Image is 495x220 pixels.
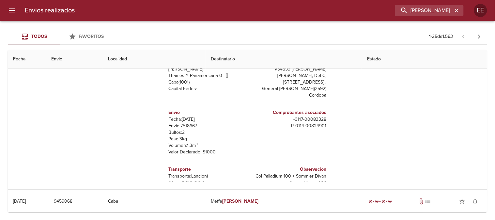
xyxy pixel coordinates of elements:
[388,199,392,203] span: radio_button_checked
[169,109,245,116] h6: Envio
[381,199,385,203] span: radio_button_checked
[31,34,47,39] span: Todos
[206,50,362,69] th: Destinatario
[169,129,245,136] p: Bultos: 2
[51,196,75,208] button: 9459068
[169,123,245,129] p: Envío: 7518667
[4,3,20,18] button: menu
[8,50,46,69] th: Fecha
[196,142,198,146] sup: 3
[169,180,245,186] p: Oblea: 186262034
[250,123,327,129] p: R - 0114 - 00824901
[169,173,245,180] p: Transporte: Lancioni
[169,79,245,86] p: Caba ( 1001 )
[46,50,103,69] th: Envio
[54,197,72,206] span: 9459068
[368,199,372,203] span: radio_button_checked
[456,33,472,39] span: Pagina anterior
[169,116,245,123] p: Fecha: [DATE]
[169,166,245,173] h6: Transporte
[469,195,482,208] button: Activar notificaciones
[13,198,26,204] div: [DATE]
[169,136,245,142] p: Peso: 3 kg
[8,29,112,44] div: Tabs Envios
[169,142,245,149] p: Volumen: 1.3 m
[429,33,453,40] p: 1 - 25 de 1.563
[474,4,487,17] div: EE
[250,173,327,186] p: Col Palladium 100 + Sommier Divan Squad Blanco 100
[169,66,245,72] p: [PERSON_NAME]
[395,5,453,16] input: buscar
[103,50,206,69] th: Localidad
[169,72,245,79] p: Thames Y Panamericana 0 ,  
[472,198,479,205] span: notifications_none
[250,66,327,72] p: V54893 [PERSON_NAME]
[250,72,327,86] p: [PERSON_NAME], Del C, [STREET_ADDRESS] ,
[250,116,327,123] p: - 0117 - 00083328
[474,4,487,17] div: Abrir información de usuario
[250,109,327,116] h6: Comprobantes asociados
[25,5,75,16] h6: Envios realizados
[250,92,327,99] p: Cordoba
[79,34,104,39] span: Favoritos
[418,198,425,205] span: Tiene documentos adjuntos
[472,29,487,44] span: Pagina siguiente
[367,198,393,205] div: Entregado
[456,195,469,208] button: Agregar a favoritos
[103,190,206,213] td: Caba
[169,86,245,92] p: Capital Federal
[206,190,362,213] td: Meffe
[250,166,327,173] h6: Observacion
[425,198,431,205] span: No tiene pedido asociado
[459,198,466,205] span: star_border
[250,86,327,92] p: General [PERSON_NAME] ( 2592 )
[222,198,258,204] em: [PERSON_NAME]
[169,149,245,155] p: Valor Declarado: $ 1000
[375,199,379,203] span: radio_button_checked
[362,50,487,69] th: Estado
